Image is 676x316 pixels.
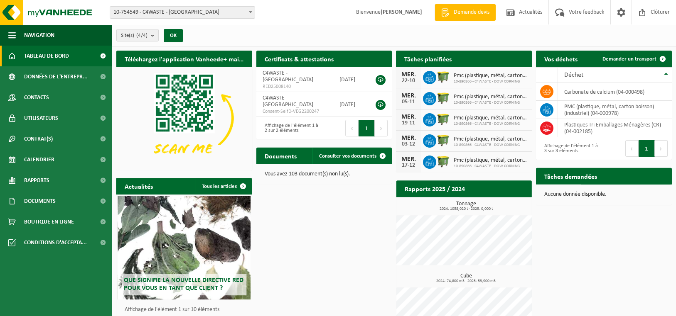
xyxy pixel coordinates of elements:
count: (4/4) [136,33,147,38]
span: Conditions d'accepta... [24,232,87,253]
p: Vous avez 103 document(s) non lu(s). [265,171,384,177]
span: Pmc (plastique, métal, carton boisson) (industriel) [454,115,528,122]
h2: Téléchargez l'application Vanheede+ maintenant! [116,51,252,67]
td: [DATE] [333,92,367,117]
span: Données de l'entrepr... [24,66,88,87]
span: Navigation [24,25,54,46]
button: Site(s)(4/4) [116,29,159,41]
h3: Cube [401,273,532,283]
span: 10-890866 - C4WASTE - DOW CORNING [454,122,528,126]
div: 03-12 [400,141,417,147]
button: Next [375,120,388,136]
img: WB-1100-HPE-GN-50 [436,91,450,105]
img: Download de VHEPlus App [116,67,252,169]
span: 2024: 1058,020 t - 2025: 0,000 t [401,207,532,211]
button: Previous [345,120,359,136]
span: Pmc (plastique, métal, carton boisson) (industriel) [454,136,528,143]
p: Affichage de l'élément 1 sur 10 éléments [125,307,248,313]
div: MER. [400,92,417,99]
span: Pmc (plastique, métal, carton boisson) (industriel) [454,157,528,164]
div: Affichage de l'élément 1 à 3 sur 3 éléments [540,139,600,158]
span: Demander un transport [602,56,656,62]
span: Pmc (plastique, métal, carton boisson) (industriel) [454,94,528,100]
h2: Tâches planifiées [396,51,460,67]
a: Demande devis [435,4,496,21]
button: 1 [359,120,375,136]
h2: Tâches demandées [536,168,605,184]
div: 19-11 [400,120,417,126]
span: Site(s) [121,29,147,42]
span: Consulter vos documents [319,153,376,159]
span: Boutique en ligne [24,211,74,232]
button: 1 [639,140,655,157]
span: 2024: 74,800 m3 - 2025: 53,900 m3 [401,279,532,283]
img: WB-1100-HPE-GN-50 [436,133,450,147]
h2: Rapports 2025 / 2024 [396,180,473,197]
a: Tous les articles [195,178,251,194]
span: Calendrier [24,149,54,170]
td: carbonate de calcium (04-000498) [558,83,672,101]
a: Consulter les rapports [460,197,531,213]
td: [DATE] [333,67,367,92]
a: Consulter vos documents [312,148,391,164]
img: WB-1100-HPE-GN-50 [436,154,450,168]
span: Déchet [564,72,583,78]
span: Documents [24,191,56,211]
img: WB-1100-HPE-GN-50 [436,112,450,126]
span: 10-890866 - C4WASTE - DOW CORNING [454,79,528,84]
span: RED25008140 [263,83,327,90]
h2: Actualités [116,178,161,194]
span: 10-890866 - C4WASTE - DOW CORNING [454,164,528,169]
span: C4WASTE - [GEOGRAPHIC_DATA] [263,95,313,108]
span: Contrat(s) [24,129,53,149]
span: Demande devis [452,8,492,17]
strong: [PERSON_NAME] [381,9,422,15]
span: 10-754549 - C4WASTE - MONT-SUR-MARCHIENNE [110,7,255,18]
div: MER. [400,114,417,120]
span: Pmc (plastique, métal, carton boisson) (industriel) [454,73,528,79]
span: 10-754549 - C4WASTE - MONT-SUR-MARCHIENNE [110,6,255,19]
h2: Documents [256,148,305,164]
button: Next [655,140,668,157]
span: Tableau de bord [24,46,69,66]
span: Contacts [24,87,49,108]
a: Que signifie la nouvelle directive RED pour vous en tant que client ? [118,196,251,299]
button: OK [164,29,183,42]
div: MER. [400,156,417,163]
h3: Tonnage [401,201,532,211]
h2: Vos déchets [536,51,586,67]
h2: Certificats & attestations [256,51,342,67]
span: 10-890866 - C4WASTE - DOW CORNING [454,143,528,148]
div: 22-10 [400,78,417,84]
p: Aucune donnée disponible. [544,192,664,197]
button: Previous [625,140,639,157]
div: 05-11 [400,99,417,105]
td: Plastiques Tri Emballages Ménagères (CR) (04-002185) [558,119,672,137]
div: Affichage de l'élément 1 à 2 sur 2 éléments [261,119,320,137]
span: Rapports [24,170,49,191]
div: 17-12 [400,163,417,168]
div: MER. [400,71,417,78]
img: WB-1100-HPE-GN-50 [436,70,450,84]
span: 10-890866 - C4WASTE - DOW CORNING [454,100,528,105]
span: C4WASTE - [GEOGRAPHIC_DATA] [263,70,313,83]
a: Demander un transport [596,51,671,67]
div: MER. [400,135,417,141]
span: Que signifie la nouvelle directive RED pour vous en tant que client ? [124,277,243,292]
span: Consent-SelfD-VEG2200247 [263,108,327,115]
span: Utilisateurs [24,108,58,129]
td: PMC (plastique, métal, carton boisson) (industriel) (04-000978) [558,101,672,119]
